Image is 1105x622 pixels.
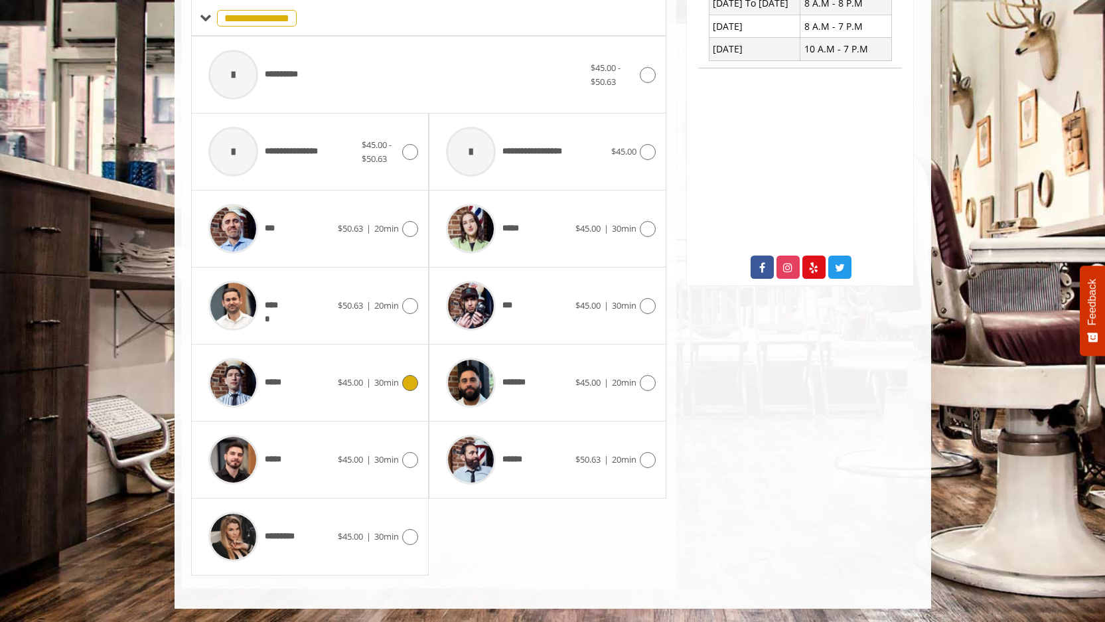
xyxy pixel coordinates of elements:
span: $50.63 [575,453,601,465]
span: | [604,453,609,465]
span: 20min [374,222,399,234]
span: 30min [374,376,399,388]
span: $45.00 [575,222,601,234]
span: $45.00 [611,145,636,157]
span: | [366,376,371,388]
span: $45.00 [338,453,363,465]
button: Feedback - Show survey [1080,266,1105,356]
span: | [366,299,371,311]
span: Feedback [1086,279,1098,325]
span: $45.00 [575,376,601,388]
span: | [366,530,371,542]
span: 20min [374,299,399,311]
span: $50.63 [338,222,363,234]
span: | [604,222,609,234]
span: 30min [612,222,636,234]
td: [DATE] [709,38,800,60]
span: | [604,299,609,311]
span: $45.00 - $50.63 [362,139,392,165]
span: | [604,376,609,388]
td: 8 A.M - 7 P.M [800,15,892,38]
span: $45.00 [338,530,363,542]
span: 30min [374,530,399,542]
span: 30min [374,453,399,465]
span: $45.00 [575,299,601,311]
span: | [366,222,371,234]
span: 20min [612,453,636,465]
span: 30min [612,299,636,311]
td: [DATE] [709,15,800,38]
span: $50.63 [338,299,363,311]
span: 20min [612,376,636,388]
td: 10 A.M - 7 P.M [800,38,892,60]
span: | [366,453,371,465]
span: $45.00 - $50.63 [591,62,621,88]
span: $45.00 [338,376,363,388]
